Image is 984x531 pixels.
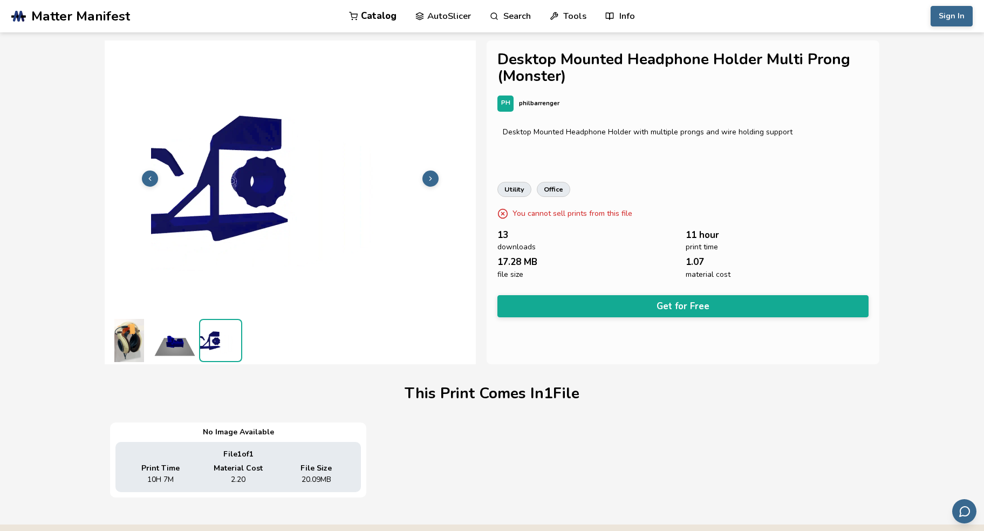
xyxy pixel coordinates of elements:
span: File Size [300,464,332,473]
span: 13 [497,230,508,240]
button: Send feedback via email [952,499,976,523]
p: philbarrenger [519,98,559,109]
span: 20.09 MB [302,475,331,484]
h1: Desktop Mounted Headphone Holder Multi Prong (Monster) [497,51,869,85]
button: Get for Free [497,295,869,317]
span: Material Cost [214,464,263,473]
p: You cannot sell prints from this file [512,208,632,219]
a: office [537,182,570,197]
span: material cost [686,270,730,279]
div: File 1 of 1 [124,450,353,459]
a: utility [497,182,531,197]
span: Print Time [141,464,180,473]
span: downloads [497,243,536,251]
span: 17.28 MB [497,257,537,267]
span: 2.20 [231,475,245,484]
span: print time [686,243,718,251]
span: file size [497,270,523,279]
span: 1.07 [686,257,704,267]
span: 11 hour [686,230,719,240]
span: 10H 7M [147,475,174,484]
button: Sign In [931,6,973,26]
h1: This Print Comes In 1 File [405,385,579,402]
span: Matter Manifest [31,9,130,24]
div: No Image Available [115,428,361,437]
div: Desktop Mounted Headphone Holder with multiple prongs and wire holding support [503,128,863,137]
span: PH [501,100,510,107]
